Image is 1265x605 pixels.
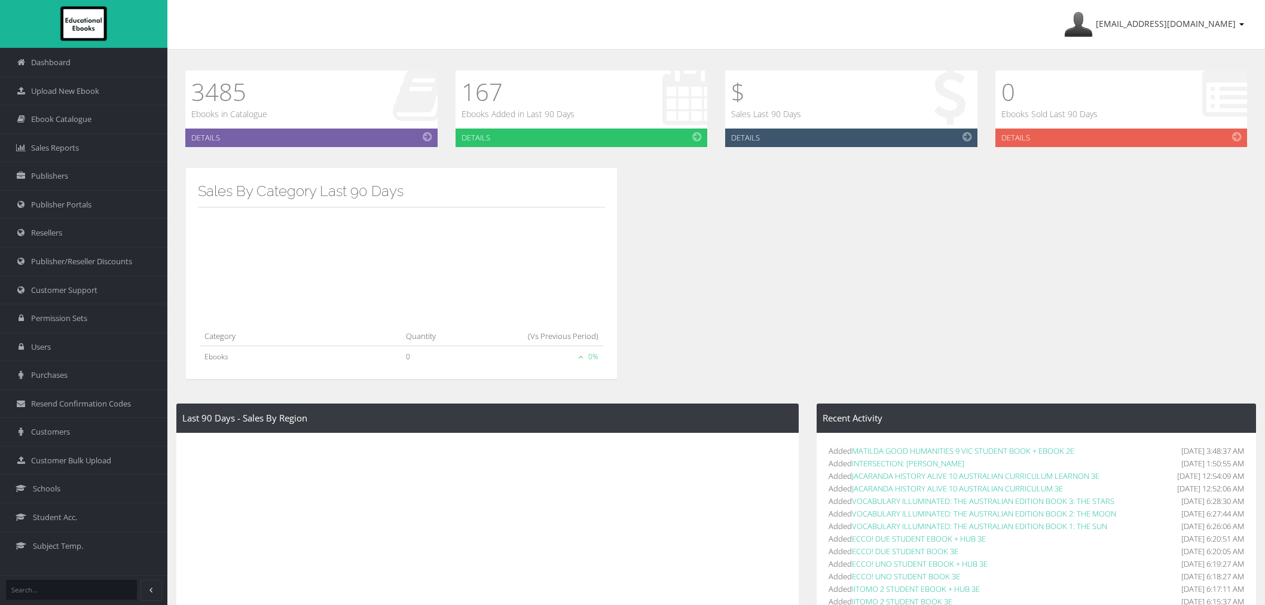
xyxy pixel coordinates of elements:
[829,583,1244,595] li: Added
[462,77,575,108] h1: 167
[191,108,267,121] p: Ebooks in Catalogue
[852,458,964,469] a: INTERSECTION: [PERSON_NAME]
[829,508,1244,520] li: Added
[852,470,1099,481] a: JACARANDA HISTORY ALIVE 10 AUSTRALIAN CURRICULUM LEARNON 3E
[1181,545,1244,558] span: [DATE] 6:20:05 AM
[1181,583,1244,595] span: [DATE] 6:17:11 AM
[1181,457,1244,470] span: [DATE] 1:50:55 AM
[1181,520,1244,533] span: [DATE] 6:26:06 AM
[200,324,401,346] th: Category
[995,129,1248,147] a: Details
[731,108,801,121] p: Sales Last 90 Days
[31,114,91,125] span: Ebook Catalogue
[198,184,605,199] h3: Sales By Category Last 90 Days
[1181,508,1244,520] span: [DATE] 6:27:44 AM
[401,346,467,368] td: 0
[31,426,70,438] span: Customers
[852,558,988,569] a: ECCO! UNO STUDENT EBOOK + HUB 3E
[31,199,91,210] span: Publisher Portals
[852,571,960,582] a: ECCO! UNO STUDENT BOOK 3E
[829,445,1244,457] li: Added
[829,482,1244,495] li: Added
[468,324,603,346] th: (Vs Previous Period)
[852,583,980,594] a: IITOMO 2 STUDENT EBOOK + HUB 3E
[456,129,708,147] a: Details
[31,170,68,182] span: Publishers
[185,129,438,147] a: Details
[31,313,87,324] span: Permission Sets
[1177,470,1244,482] span: [DATE] 12:54:09 AM
[31,341,51,353] span: Users
[1001,108,1098,121] p: Ebooks Sold Last 90 Days
[200,346,401,368] td: Ebooks
[852,521,1107,531] a: VOCABULARY ILLUMINATED: THE AUSTRALIAN EDITION BOOK 1: THE SUN
[31,455,111,466] span: Customer Bulk Upload
[852,496,1114,506] a: VOCABULARY ILLUMINATED: THE AUSTRALIAN EDITION BOOK 3: THE STARS
[31,142,79,154] span: Sales Reports
[1181,558,1244,570] span: [DATE] 6:19:27 AM
[829,533,1244,545] li: Added
[852,483,1063,494] a: JACARANDA HISTORY ALIVE 10 AUSTRALIAN CURRICULUM 3E
[829,545,1244,558] li: Added
[31,398,131,410] span: Resend Confirmation Codes
[31,57,71,68] span: Dashboard
[829,520,1244,533] li: Added
[468,346,603,368] td: 0%
[1181,533,1244,545] span: [DATE] 6:20:51 AM
[33,483,60,494] span: Schools
[1096,18,1236,29] span: [EMAIL_ADDRESS][DOMAIN_NAME]
[829,570,1244,583] li: Added
[31,227,62,239] span: Resellers
[823,413,1250,423] h4: Recent Activity
[852,533,986,544] a: ECCO! DUE STUDENT EBOOK + HUB 3E
[31,285,97,296] span: Customer Support
[401,324,467,346] th: Quantity
[1001,77,1098,108] h1: 0
[31,256,132,267] span: Publisher/Reseller Discounts
[829,457,1244,470] li: Added
[6,580,137,600] input: Search...
[852,546,958,557] a: ECCO! DUE STUDENT BOOK 3E
[31,369,68,381] span: Purchases
[725,129,977,147] a: Details
[33,512,77,523] span: Student Acc.
[829,495,1244,508] li: Added
[1181,495,1244,508] span: [DATE] 6:28:30 AM
[1064,10,1093,39] img: Avatar
[462,108,575,121] p: Ebooks Added in Last 90 Days
[852,445,1074,456] a: MATILDA GOOD HUMANITIES 9 VIC STUDENT BOOK + EBOOK 2E
[1177,482,1244,495] span: [DATE] 12:52:06 AM
[829,558,1244,570] li: Added
[182,413,793,423] h4: Last 90 Days - Sales By Region
[731,77,801,108] h1: $
[852,508,1116,519] a: VOCABULARY ILLUMINATED: THE AUSTRALIAN EDITION BOOK 2: THE MOON
[31,85,99,97] span: Upload New Ebook
[1181,570,1244,583] span: [DATE] 6:18:27 AM
[191,77,267,108] h1: 3485
[829,470,1244,482] li: Added
[33,540,83,552] span: Subject Temp.
[1181,445,1244,457] span: [DATE] 3:48:37 AM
